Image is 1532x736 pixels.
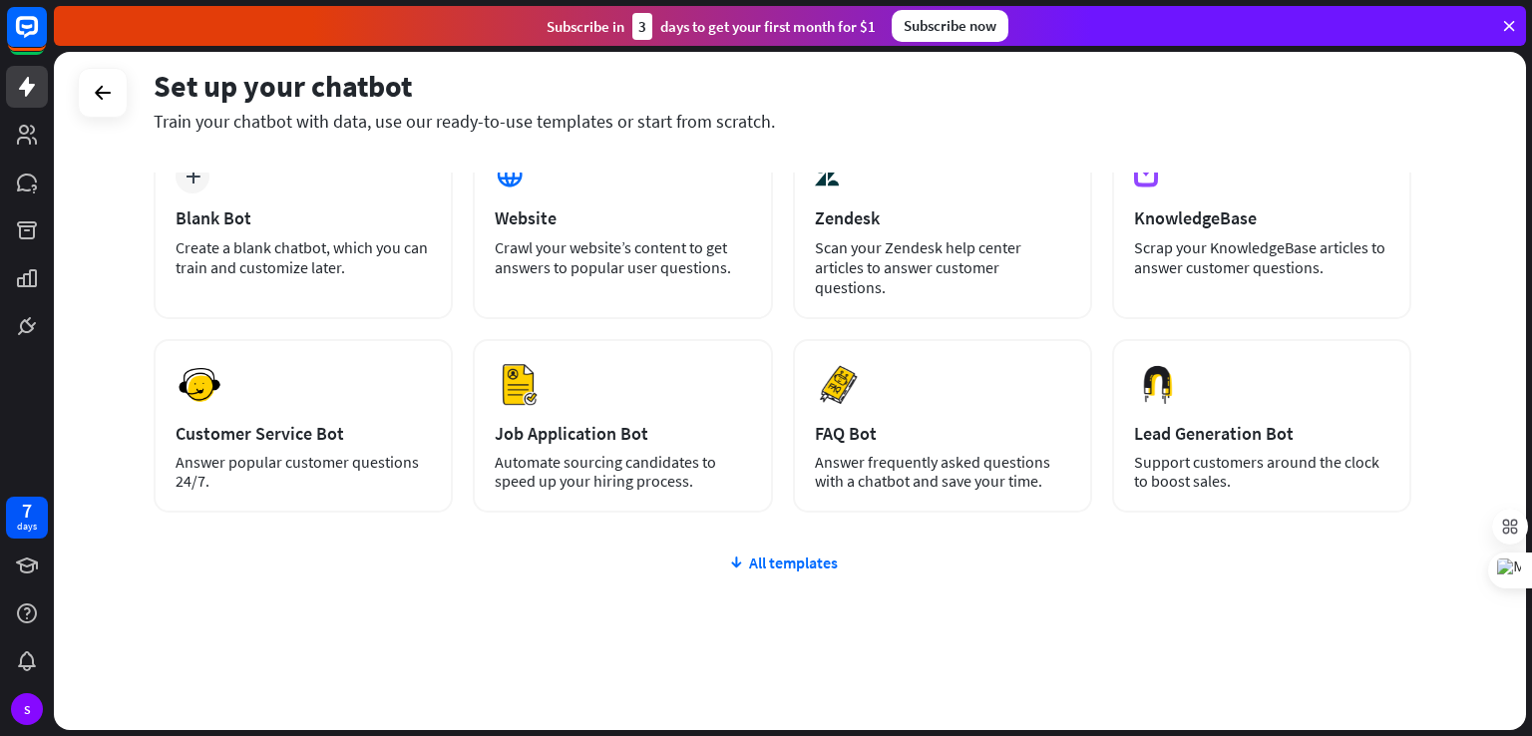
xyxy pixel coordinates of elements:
a: 7 days [6,497,48,539]
div: Customer Service Bot [176,422,431,445]
div: Train your chatbot with data, use our ready-to-use templates or start from scratch. [154,110,1411,133]
div: FAQ Bot [815,422,1070,445]
button: Open LiveChat chat widget [16,8,76,68]
div: Automate sourcing candidates to speed up your hiring process. [495,453,750,491]
div: All templates [154,552,1411,572]
div: Zendesk [815,206,1070,229]
div: 7 [22,502,32,520]
div: Answer frequently asked questions with a chatbot and save your time. [815,453,1070,491]
div: days [17,520,37,534]
div: KnowledgeBase [1134,206,1389,229]
div: Lead Generation Bot [1134,422,1389,445]
div: Subscribe in days to get your first month for $1 [547,13,876,40]
div: 3 [632,13,652,40]
div: Job Application Bot [495,422,750,445]
div: Crawl your website’s content to get answers to popular user questions. [495,237,750,277]
div: Scan your Zendesk help center articles to answer customer questions. [815,237,1070,297]
div: Set up your chatbot [154,67,1411,105]
div: Answer popular customer questions 24/7. [176,453,431,491]
div: Blank Bot [176,206,431,229]
div: Website [495,206,750,229]
div: Create a blank chatbot, which you can train and customize later. [176,237,431,277]
i: plus [186,170,200,184]
div: Subscribe now [892,10,1008,42]
div: Scrap your KnowledgeBase articles to answer customer questions. [1134,237,1389,277]
div: Support customers around the clock to boost sales. [1134,453,1389,491]
div: S [11,693,43,725]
